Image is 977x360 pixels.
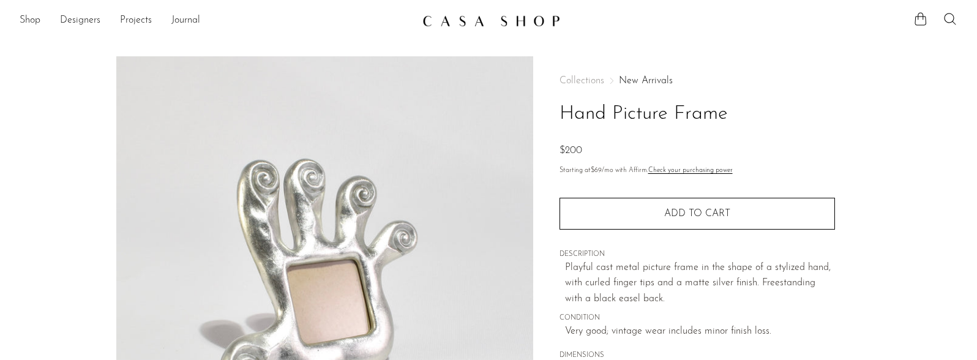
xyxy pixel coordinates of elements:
h1: Hand Picture Frame [560,99,835,130]
a: Projects [120,13,152,29]
nav: Breadcrumbs [560,76,835,86]
a: Journal [171,13,200,29]
span: $200 [560,146,582,156]
button: Add to cart [560,198,835,230]
a: Shop [20,13,40,29]
span: Very good; vintage wear includes minor finish loss. [565,324,835,340]
a: Designers [60,13,100,29]
p: Starting at /mo with Affirm. [560,165,835,176]
a: Check your purchasing power - Learn more about Affirm Financing (opens in modal) [648,167,733,174]
span: CONDITION [560,313,835,324]
span: DESCRIPTION [560,249,835,260]
p: Playful cast metal picture frame in the shape of a stylized hand, with curled finger tips and a m... [565,260,835,307]
nav: Desktop navigation [20,10,413,31]
span: Collections [560,76,604,86]
a: New Arrivals [619,76,673,86]
ul: NEW HEADER MENU [20,10,413,31]
span: $69 [591,167,602,174]
span: Add to cart [664,208,730,220]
